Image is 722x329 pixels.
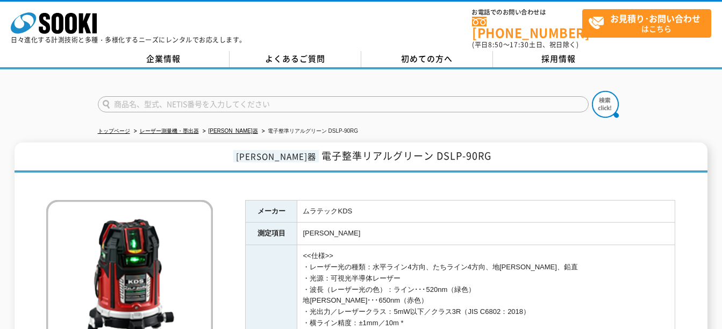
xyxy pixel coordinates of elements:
a: よくあるご質問 [230,51,361,67]
span: お電話でのお問い合わせは [472,9,582,16]
a: トップページ [98,128,130,134]
span: 8:50 [488,40,503,49]
td: ムラテックKDS [297,200,675,223]
a: 企業情報 [98,51,230,67]
a: お見積り･お問い合わせはこちら [582,9,711,38]
strong: お見積り･お問い合わせ [610,12,700,25]
li: 電子整準リアルグリーン DSLP-90RG [260,126,358,137]
input: 商品名、型式、NETIS番号を入力してください [98,96,589,112]
th: メーカー [246,200,297,223]
a: [PHONE_NUMBER] [472,17,582,39]
img: btn_search.png [592,91,619,118]
a: [PERSON_NAME]器 [209,128,258,134]
th: 測定項目 [246,223,297,245]
span: (平日 ～ 土日、祝日除く) [472,40,578,49]
span: はこちら [588,10,711,37]
a: レーザー測量機・墨出器 [140,128,199,134]
td: [PERSON_NAME] [297,223,675,245]
span: 電子整準リアルグリーン DSLP-90RG [321,148,491,163]
a: 初めての方へ [361,51,493,67]
a: 採用情報 [493,51,625,67]
span: 17:30 [510,40,529,49]
span: 初めての方へ [401,53,453,65]
p: 日々進化する計測技術と多種・多様化するニーズにレンタルでお応えします。 [11,37,246,43]
span: [PERSON_NAME]器 [233,150,319,162]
